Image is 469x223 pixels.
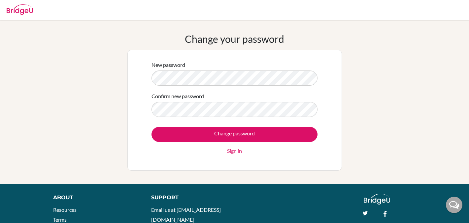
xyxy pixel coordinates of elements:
div: About [53,194,136,202]
img: logo_white@2x-f4f0deed5e89b7ecb1c2cc34c3e3d731f90f0f143d5ea2071677605dd97b5244.png [364,194,390,205]
a: Terms [53,216,67,223]
a: Resources [53,207,77,213]
label: Confirm new password [151,92,204,100]
img: Bridge-U [7,4,33,15]
input: Change password [151,127,318,142]
div: Support [151,194,228,202]
a: Sign in [227,147,242,155]
a: Email us at [EMAIL_ADDRESS][DOMAIN_NAME] [151,207,221,223]
h1: Change your password [185,33,284,45]
label: New password [151,61,185,69]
